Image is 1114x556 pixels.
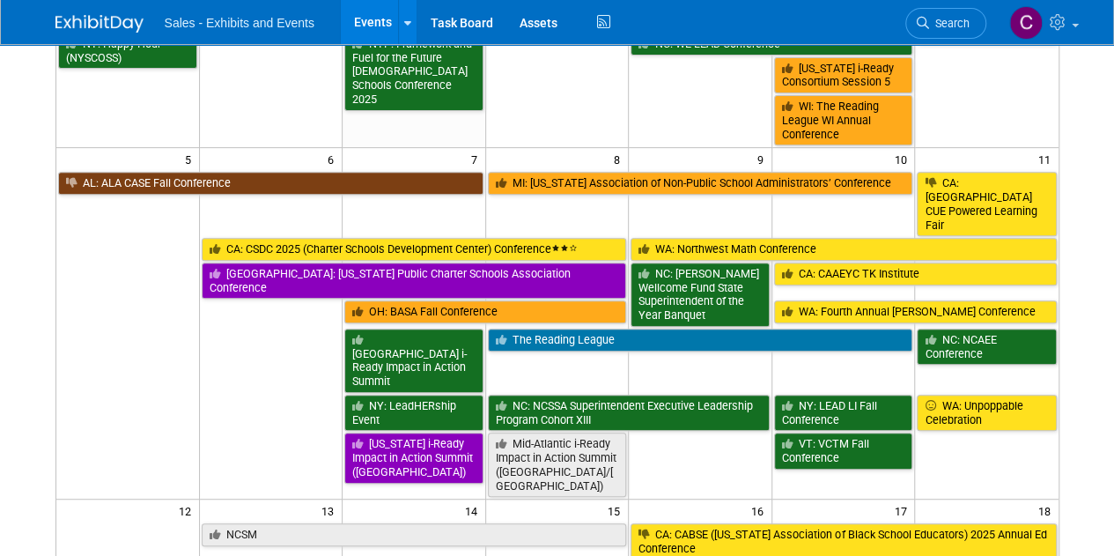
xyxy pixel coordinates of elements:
[202,523,627,546] a: NCSM
[892,500,914,522] span: 17
[612,148,628,170] span: 8
[344,300,626,323] a: OH: BASA Fall Conference
[463,500,485,522] span: 14
[1009,6,1043,40] img: Christine Lurz
[202,263,627,299] a: [GEOGRAPHIC_DATA]: [US_STATE] Public Charter Schools Association Conference
[344,395,483,431] a: NY: LeadHERship Event
[774,300,1057,323] a: WA: Fourth Annual [PERSON_NAME] Conference
[469,148,485,170] span: 7
[774,433,913,469] a: VT: VCTM Fall Conference
[774,95,913,145] a: WI: The Reading League WI Annual Conference
[202,238,627,261] a: CA: CSDC 2025 (Charter Schools Development Center) Conference
[344,433,483,483] a: [US_STATE] i-Ready Impact in Action Summit ([GEOGRAPHIC_DATA])
[1037,148,1059,170] span: 11
[631,238,1056,261] a: WA: Northwest Math Conference
[774,395,913,431] a: NY: LEAD LI Fall Conference
[58,33,197,69] a: NY: Happy Hour (NYSCOSS)
[177,500,199,522] span: 12
[320,500,342,522] span: 13
[344,33,483,111] a: NYP: Framework and Fuel for the Future [DEMOGRAPHIC_DATA] Schools Conference 2025
[488,395,770,431] a: NC: NCSSA Superintendent Executive Leadership Program Cohort XIII
[892,148,914,170] span: 10
[165,16,314,30] span: Sales - Exhibits and Events
[183,148,199,170] span: 5
[917,395,1056,431] a: WA: Unpoppable Celebration
[774,57,913,93] a: [US_STATE] i-Ready Consortium Session 5
[488,172,913,195] a: MI: [US_STATE] Association of Non-Public School Administrators’ Conference
[917,329,1056,365] a: NC: NCAEE Conference
[1037,500,1059,522] span: 18
[905,8,986,39] a: Search
[774,263,1057,285] a: CA: CAAEYC TK Institute
[749,500,771,522] span: 16
[55,15,144,33] img: ExhibitDay
[488,433,627,497] a: Mid-Atlantic i-Ready Impact in Action Summit ([GEOGRAPHIC_DATA]/[GEOGRAPHIC_DATA])
[58,172,483,195] a: AL: ALA CASE Fall Conference
[326,148,342,170] span: 6
[344,329,483,393] a: [GEOGRAPHIC_DATA] i-Ready Impact in Action Summit
[606,500,628,522] span: 15
[488,329,913,352] a: The Reading League
[756,148,771,170] span: 9
[929,17,970,30] span: Search
[917,172,1056,236] a: CA: [GEOGRAPHIC_DATA] CUE Powered Learning Fair
[631,263,770,327] a: NC: [PERSON_NAME] Wellcome Fund State Superintendent of the Year Banquet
